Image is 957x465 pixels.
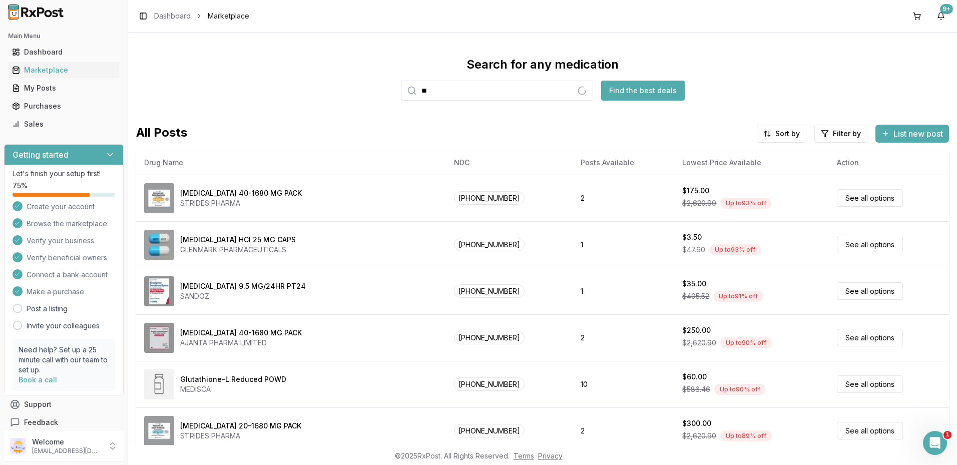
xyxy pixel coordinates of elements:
span: Connect a bank account [27,270,108,280]
th: Drug Name [136,151,446,175]
a: Dashboard [154,11,191,21]
p: Welcome [32,437,102,447]
a: List new post [875,130,949,140]
a: My Posts [8,79,120,97]
div: [MEDICAL_DATA] HCl 25 MG CAPS [180,235,296,245]
button: 9+ [933,8,949,24]
iframe: Intercom live chat [923,431,947,455]
div: My Posts [12,83,116,93]
span: $2,620.90 [682,198,716,208]
a: Book a call [19,375,57,384]
div: $300.00 [682,418,711,428]
span: Sort by [775,129,800,139]
th: Action [829,151,949,175]
div: Up to 93 % off [720,198,772,209]
h2: Main Menu [8,32,120,40]
div: $175.00 [682,186,709,196]
div: SANDOZ [180,291,306,301]
div: Dashboard [12,47,116,57]
div: [MEDICAL_DATA] 20-1680 MG PACK [180,421,301,431]
span: [PHONE_NUMBER] [454,377,525,391]
img: Atomoxetine HCl 25 MG CAPS [144,230,174,260]
img: Omeprazole-Sodium Bicarbonate 40-1680 MG PACK [144,323,174,353]
td: 2 [573,314,674,361]
td: 1 [573,268,674,314]
a: See all options [837,282,903,300]
div: AJANTA PHARMA LIMITED [180,338,302,348]
td: 2 [573,175,674,221]
span: [PHONE_NUMBER] [454,284,525,298]
a: See all options [837,375,903,393]
a: Post a listing [27,304,68,314]
div: Glutathione-L Reduced POWD [180,374,286,384]
div: STRIDES PHARMA [180,431,301,441]
a: Invite your colleagues [27,321,100,331]
a: See all options [837,422,903,439]
button: Sort by [757,125,806,143]
button: Feedback [4,413,124,431]
button: Support [4,395,124,413]
span: Make a purchase [27,287,84,297]
span: $405.52 [682,291,709,301]
button: Marketplace [4,62,124,78]
span: List new post [893,128,943,140]
span: $47.60 [682,245,705,255]
button: List new post [875,125,949,143]
img: Glutathione-L Reduced POWD [144,369,174,399]
span: 75 % [13,181,28,191]
span: $2,620.90 [682,338,716,348]
span: Filter by [833,129,861,139]
div: Sales [12,119,116,129]
img: User avatar [10,438,26,454]
button: Sales [4,116,124,132]
span: Marketplace [208,11,249,21]
div: Up to 89 % off [720,430,772,441]
p: Let's finish your setup first! [13,169,115,179]
div: Up to 93 % off [709,244,761,255]
span: [PHONE_NUMBER] [454,424,525,437]
button: My Posts [4,80,124,96]
div: $35.00 [682,279,706,289]
div: Up to 91 % off [713,291,763,302]
img: RxPost Logo [4,4,68,20]
button: Filter by [814,125,867,143]
div: Search for any medication [466,57,619,73]
span: Verify beneficial owners [27,253,107,263]
th: Posts Available [573,151,674,175]
th: Lowest Price Available [674,151,829,175]
img: Rivastigmine 9.5 MG/24HR PT24 [144,276,174,306]
div: [MEDICAL_DATA] 40-1680 MG PACK [180,188,302,198]
span: Feedback [24,417,58,427]
div: $3.50 [682,232,702,242]
button: Find the best deals [601,81,685,101]
p: [EMAIL_ADDRESS][DOMAIN_NAME] [32,447,102,455]
span: [PHONE_NUMBER] [454,331,525,344]
a: See all options [837,189,903,207]
img: Omeprazole-Sodium Bicarbonate 20-1680 MG PACK [144,416,174,446]
div: $60.00 [682,372,707,382]
span: 1 [943,431,951,439]
a: Sales [8,115,120,133]
div: Up to 90 % off [720,337,772,348]
span: Create your account [27,202,95,212]
div: Marketplace [12,65,116,75]
nav: breadcrumb [154,11,249,21]
button: Purchases [4,98,124,114]
td: 10 [573,361,674,407]
a: Purchases [8,97,120,115]
div: 9+ [940,4,953,14]
a: See all options [837,329,903,346]
button: Dashboard [4,44,124,60]
div: STRIDES PHARMA [180,198,302,208]
td: 2 [573,407,674,454]
img: Omeprazole-Sodium Bicarbonate 40-1680 MG PACK [144,183,174,213]
a: Dashboard [8,43,120,61]
div: [MEDICAL_DATA] 40-1680 MG PACK [180,328,302,338]
td: 1 [573,221,674,268]
a: Marketplace [8,61,120,79]
span: [PHONE_NUMBER] [454,191,525,205]
span: All Posts [136,125,187,143]
div: MEDISCA [180,384,286,394]
div: [MEDICAL_DATA] 9.5 MG/24HR PT24 [180,281,306,291]
span: $2,620.90 [682,431,716,441]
